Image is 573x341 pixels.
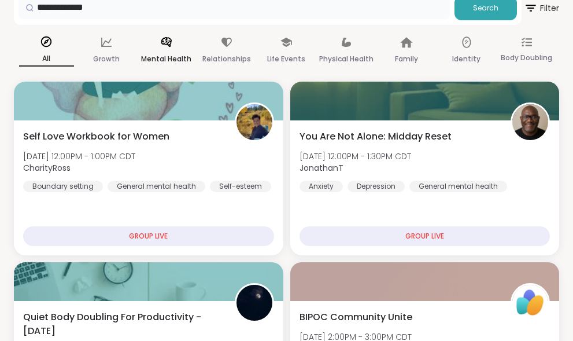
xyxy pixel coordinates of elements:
[19,52,74,67] p: All
[141,52,191,66] p: Mental Health
[236,104,272,140] img: CharityRoss
[452,52,480,66] p: Identity
[300,310,412,324] span: BIPOC Community Unite
[473,3,498,13] span: Search
[23,181,103,192] div: Boundary setting
[319,52,374,66] p: Physical Health
[23,226,274,246] div: GROUP LIVE
[300,162,343,174] b: JonathanT
[409,181,507,192] div: General mental health
[300,151,411,162] span: [DATE] 12:00PM - 1:30PM CDT
[108,181,205,192] div: General mental health
[93,52,120,66] p: Growth
[348,181,405,192] div: Depression
[300,130,452,144] span: You Are Not Alone: Midday Reset
[202,52,251,66] p: Relationships
[512,285,548,321] img: ShareWell
[23,162,71,174] b: CharityRoss
[236,285,272,321] img: QueenOfTheNight
[23,130,169,144] span: Self Love Workbook for Women
[210,181,271,192] div: Self-esteem
[512,104,548,140] img: JonathanT
[267,52,305,66] p: Life Events
[23,310,222,338] span: Quiet Body Doubling For Productivity - [DATE]
[300,181,343,192] div: Anxiety
[300,226,550,246] div: GROUP LIVE
[23,151,135,162] span: [DATE] 12:00PM - 1:00PM CDT
[501,51,552,65] p: Body Doubling
[395,52,418,66] p: Family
